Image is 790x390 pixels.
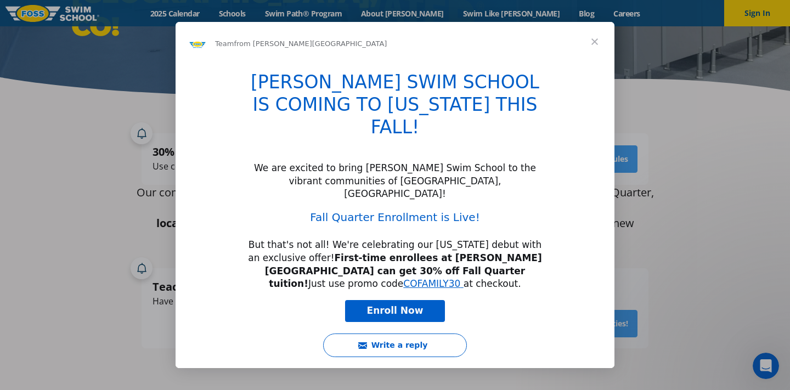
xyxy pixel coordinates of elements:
img: Profile image for Team [189,35,206,53]
h1: [PERSON_NAME] SWIM SCHOOL IS COMING TO [US_STATE] THIS FALL! [242,71,548,145]
span: Team [215,39,234,48]
div: But that's not all! We're celebrating our [US_STATE] debut with an exclusive offer! Just use prom... [242,239,548,291]
span: Close [575,22,614,61]
a: COFAMILY30 [403,278,460,289]
a: Fall Quarter Enrollment is Live! [310,211,479,224]
span: Enroll Now [367,305,424,316]
div: We are excited to bring [PERSON_NAME] Swim School to the vibrant communities of [GEOGRAPHIC_DATA]... [242,162,548,201]
a: Enroll Now [345,300,445,322]
button: Write a reply [323,334,467,357]
span: from [PERSON_NAME][GEOGRAPHIC_DATA] [234,39,387,48]
b: First-time enrollees at [PERSON_NAME][GEOGRAPHIC_DATA] can get 30% off Fall Quarter tuition! [265,252,542,290]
